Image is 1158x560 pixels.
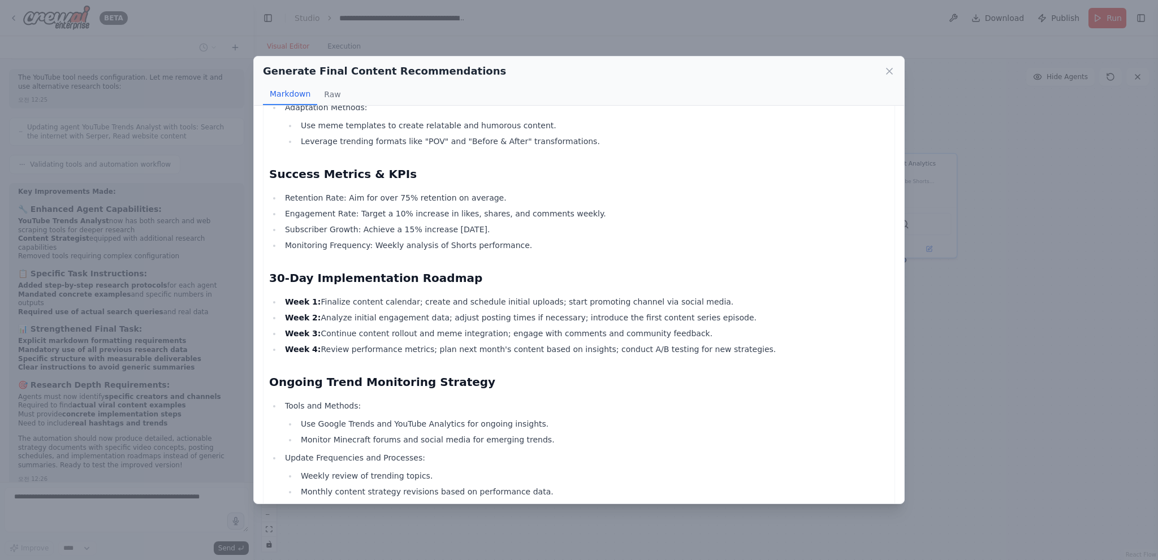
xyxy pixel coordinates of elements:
[282,207,889,220] li: Engagement Rate: Target a 10% increase in likes, shares, and comments weekly.
[263,63,506,79] h2: Generate Final Content Recommendations
[269,374,889,390] h2: Ongoing Trend Monitoring Strategy
[282,451,889,498] li: Update Frequencies and Processes:
[282,238,889,252] li: Monitoring Frequency: Weekly analysis of Shorts performance.
[282,191,889,205] li: Retention Rate: Aim for over 75% retention on average.
[297,417,889,431] li: Use Google Trends and YouTube Analytics for ongoing insights.
[282,311,889,324] li: Analyze initial engagement data; adjust posting times if necessary; introduce the first content s...
[282,327,889,340] li: Continue content rollout and meme integration; engage with comments and community feedback.
[282,223,889,236] li: Subscriber Growth: Achieve a 15% increase [DATE].
[269,166,889,182] h2: Success Metrics & KPIs
[285,345,321,354] strong: Week 4:
[285,313,321,322] strong: Week 2:
[282,101,889,148] li: Adaptation Methods:
[297,433,889,446] li: Monitor Minecraft forums and social media for emerging trends.
[285,297,321,306] strong: Week 1:
[263,84,317,105] button: Markdown
[282,342,889,356] li: Review performance metrics; plan next month's content based on insights; conduct A/B testing for ...
[282,399,889,446] li: Tools and Methods:
[282,295,889,309] li: Finalize content calendar; create and schedule initial uploads; start promoting channel via socia...
[297,469,889,483] li: Weekly review of trending topics.
[317,84,347,105] button: Raw
[297,134,889,148] li: Leverage trending formats like "POV" and "Before & After" transformations.
[269,270,889,286] h2: 30-Day Implementation Roadmap
[285,329,321,338] strong: Week 3:
[297,485,889,498] li: Monthly content strategy revisions based on performance data.
[297,119,889,132] li: Use meme templates to create relatable and humorous content.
